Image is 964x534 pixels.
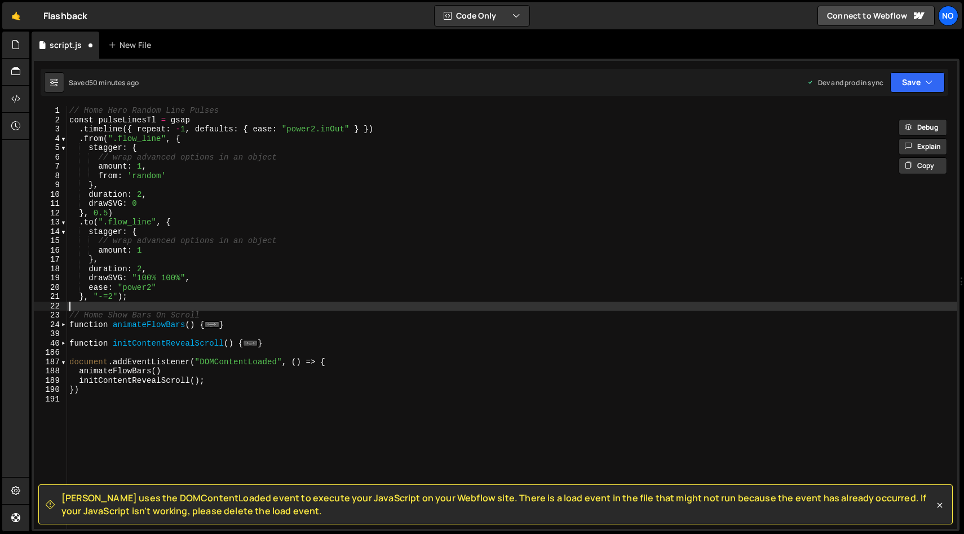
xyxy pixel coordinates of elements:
span: ... [205,321,219,327]
div: Flashback [43,9,87,23]
div: 17 [34,255,67,264]
div: Dev and prod in sync [807,78,883,87]
div: 50 minutes ago [89,78,139,87]
div: 22 [34,302,67,311]
div: 9 [34,180,67,190]
div: 191 [34,395,67,404]
button: Explain [899,138,947,155]
div: 186 [34,348,67,358]
div: 14 [34,227,67,237]
div: 4 [34,134,67,144]
button: Copy [899,157,947,174]
a: Connect to Webflow [817,6,935,26]
div: 18 [34,264,67,274]
div: 13 [34,218,67,227]
div: 12 [34,209,67,218]
button: Save [890,72,945,92]
div: 19 [34,273,67,283]
div: 8 [34,171,67,181]
div: 188 [34,367,67,376]
button: Code Only [435,6,529,26]
span: [PERSON_NAME] uses the DOMContentLoaded event to execute your JavaScript on your Webflow site. Th... [61,492,934,517]
div: 11 [34,199,67,209]
div: 39 [34,329,67,339]
div: 23 [34,311,67,320]
div: 20 [34,283,67,293]
div: 5 [34,143,67,153]
a: No [938,6,958,26]
div: 10 [34,190,67,200]
div: 15 [34,236,67,246]
div: 3 [34,125,67,134]
div: Saved [69,78,139,87]
div: 1 [34,106,67,116]
div: 190 [34,385,67,395]
div: script.js [50,39,82,51]
div: 16 [34,246,67,255]
div: 187 [34,358,67,367]
div: New File [108,39,156,51]
div: 189 [34,376,67,386]
button: Debug [899,119,947,136]
div: 6 [34,153,67,162]
a: 🤙 [2,2,30,29]
div: 24 [34,320,67,330]
div: 7 [34,162,67,171]
div: 40 [34,339,67,348]
span: ... [243,339,258,346]
div: 2 [34,116,67,125]
div: 21 [34,292,67,302]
